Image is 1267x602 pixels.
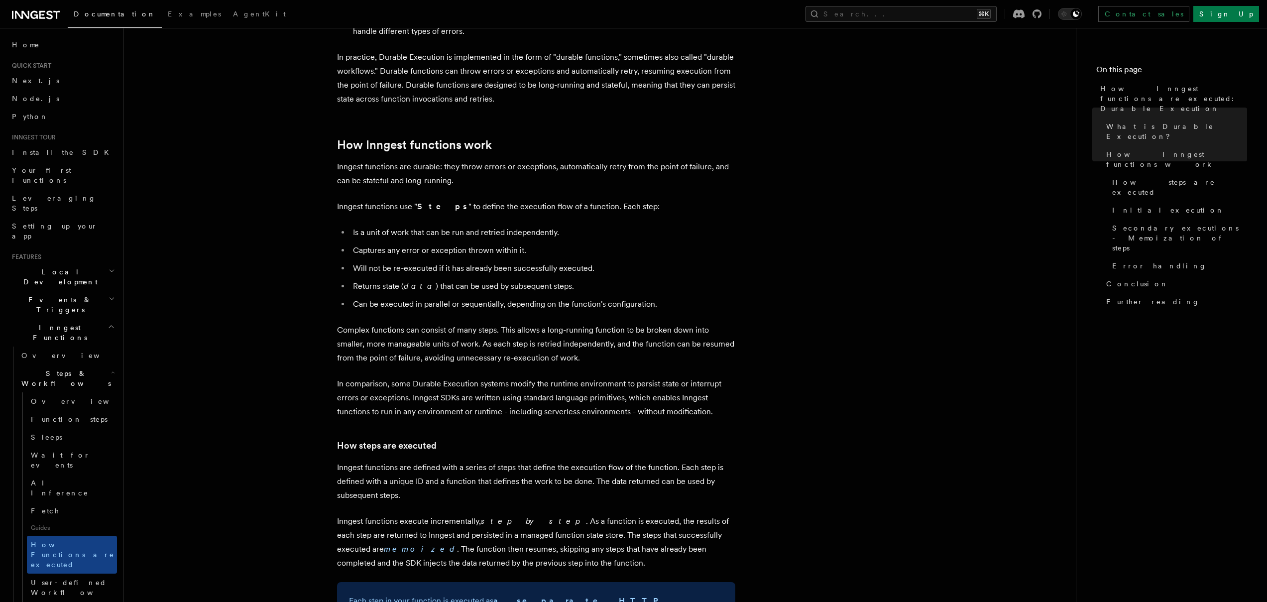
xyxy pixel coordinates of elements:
[8,217,117,245] a: Setting up your app
[31,451,90,469] span: Wait for events
[417,202,468,211] strong: Steps
[1098,6,1189,22] a: Contact sales
[8,267,109,287] span: Local Development
[27,410,117,428] a: Function steps
[337,377,735,419] p: In comparison, some Durable Execution systems modify the runtime environment to persist state or ...
[1102,293,1247,311] a: Further reading
[17,347,117,364] a: Overview
[337,160,735,188] p: Inngest functions are durable: they throw errors or exceptions, automatically retry from the poin...
[1100,84,1247,114] span: How Inngest functions are executed: Durable Execution
[8,108,117,125] a: Python
[1193,6,1259,22] a: Sign Up
[8,36,117,54] a: Home
[12,77,59,85] span: Next.js
[1108,173,1247,201] a: How steps are executed
[74,10,156,18] span: Documentation
[8,319,117,347] button: Inngest Functions
[31,541,115,569] span: How Functions are executed
[1108,201,1247,219] a: Initial execution
[27,428,117,446] a: Sleeps
[404,281,436,291] em: data
[977,9,991,19] kbd: ⌘K
[233,10,286,18] span: AgentKit
[8,295,109,315] span: Events & Triggers
[12,148,115,156] span: Install the SDK
[1102,118,1247,145] a: What is Durable Execution?
[384,544,457,554] a: memoized
[17,368,111,388] span: Steps & Workflows
[31,397,133,405] span: Overview
[162,3,227,27] a: Examples
[12,95,59,103] span: Node.js
[1112,177,1247,197] span: How steps are executed
[1096,80,1247,118] a: How Inngest functions are executed: Durable Execution
[1108,257,1247,275] a: Error handling
[31,433,62,441] span: Sleeps
[337,461,735,502] p: Inngest functions are defined with a series of steps that define the execution flow of the functi...
[27,474,117,502] a: AI Inference
[8,253,41,261] span: Features
[27,536,117,574] a: How Functions are executed
[1106,121,1247,141] span: What is Durable Execution?
[12,40,40,50] span: Home
[12,166,71,184] span: Your first Functions
[227,3,292,27] a: AgentKit
[350,297,735,311] li: Can be executed in parallel or sequentially, depending on the function's configuration.
[350,279,735,293] li: Returns state ( ) that can be used by subsequent steps.
[8,143,117,161] a: Install the SDK
[337,439,437,453] a: How steps are executed
[8,323,108,343] span: Inngest Functions
[168,10,221,18] span: Examples
[1106,297,1200,307] span: Further reading
[12,113,48,120] span: Python
[337,200,735,214] p: Inngest functions use " " to define the execution flow of a function. Each step:
[481,516,586,526] em: step by step
[337,138,492,152] a: How Inngest functions work
[806,6,997,22] button: Search...⌘K
[27,446,117,474] a: Wait for events
[8,90,117,108] a: Node.js
[1112,205,1224,215] span: Initial execution
[337,323,735,365] p: Complex functions can consist of many steps. This allows a long-running function to be broken dow...
[1112,223,1247,253] span: Secondary executions - Memoization of steps
[21,352,124,360] span: Overview
[27,392,117,410] a: Overview
[1102,275,1247,293] a: Conclusion
[31,579,120,597] span: User-defined Workflows
[350,226,735,240] li: Is a unit of work that can be run and retried independently.
[8,133,56,141] span: Inngest tour
[12,194,96,212] span: Leveraging Steps
[31,479,89,497] span: AI Inference
[1106,149,1247,169] span: How Inngest functions work
[1102,145,1247,173] a: How Inngest functions work
[350,261,735,275] li: Will not be re-executed if it has already been successfully executed.
[1106,279,1168,289] span: Conclusion
[27,574,117,602] a: User-defined Workflows
[8,291,117,319] button: Events & Triggers
[68,3,162,28] a: Documentation
[8,72,117,90] a: Next.js
[27,520,117,536] span: Guides
[17,364,117,392] button: Steps & Workflows
[8,263,117,291] button: Local Development
[8,62,51,70] span: Quick start
[31,507,60,515] span: Fetch
[8,189,117,217] a: Leveraging Steps
[12,222,98,240] span: Setting up your app
[350,243,735,257] li: Captures any error or exception thrown within it.
[1096,64,1247,80] h4: On this page
[8,161,117,189] a: Your first Functions
[337,514,735,570] p: Inngest functions execute incrementally, . As a function is executed, the results of each step ar...
[31,415,108,423] span: Function steps
[1112,261,1207,271] span: Error handling
[1108,219,1247,257] a: Secondary executions - Memoization of steps
[1058,8,1082,20] button: Toggle dark mode
[27,502,117,520] a: Fetch
[337,50,735,106] p: In practice, Durable Execution is implemented in the form of "durable functions," sometimes also ...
